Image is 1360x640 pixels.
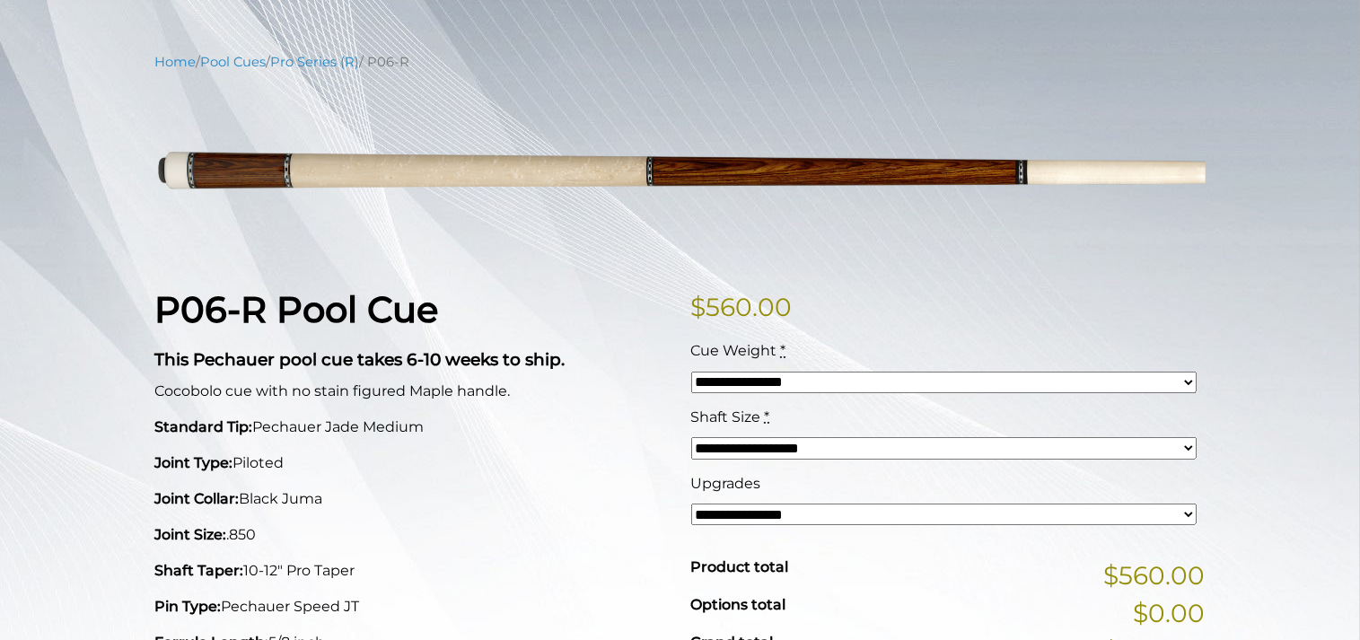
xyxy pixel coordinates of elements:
[155,562,244,579] strong: Shaft Taper:
[765,408,770,425] abbr: required
[155,54,197,70] a: Home
[155,560,670,582] p: 10-12" Pro Taper
[155,85,1206,260] img: P06-N.png
[155,452,670,474] p: Piloted
[691,558,789,575] span: Product total
[691,596,786,613] span: Options total
[691,292,706,322] span: $
[155,596,670,618] p: Pechauer Speed JT
[155,416,670,438] p: Pechauer Jade Medium
[155,454,233,471] strong: Joint Type:
[691,408,761,425] span: Shaft Size
[155,490,240,507] strong: Joint Collar:
[1134,594,1206,632] span: $0.00
[155,488,670,510] p: Black Juma
[155,349,566,370] strong: This Pechauer pool cue takes 6-10 weeks to ship.
[155,381,670,402] p: Cocobolo cue with no stain figured Maple handle.
[201,54,267,70] a: Pool Cues
[155,418,253,435] strong: Standard Tip:
[1104,557,1206,594] span: $560.00
[155,526,227,543] strong: Joint Size:
[781,342,786,359] abbr: required
[155,524,670,546] p: .850
[271,54,360,70] a: Pro Series (R)
[691,292,793,322] bdi: 560.00
[155,287,439,331] strong: P06-R Pool Cue
[691,475,761,492] span: Upgrades
[691,342,777,359] span: Cue Weight
[155,598,222,615] strong: Pin Type:
[155,52,1206,72] nav: Breadcrumb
